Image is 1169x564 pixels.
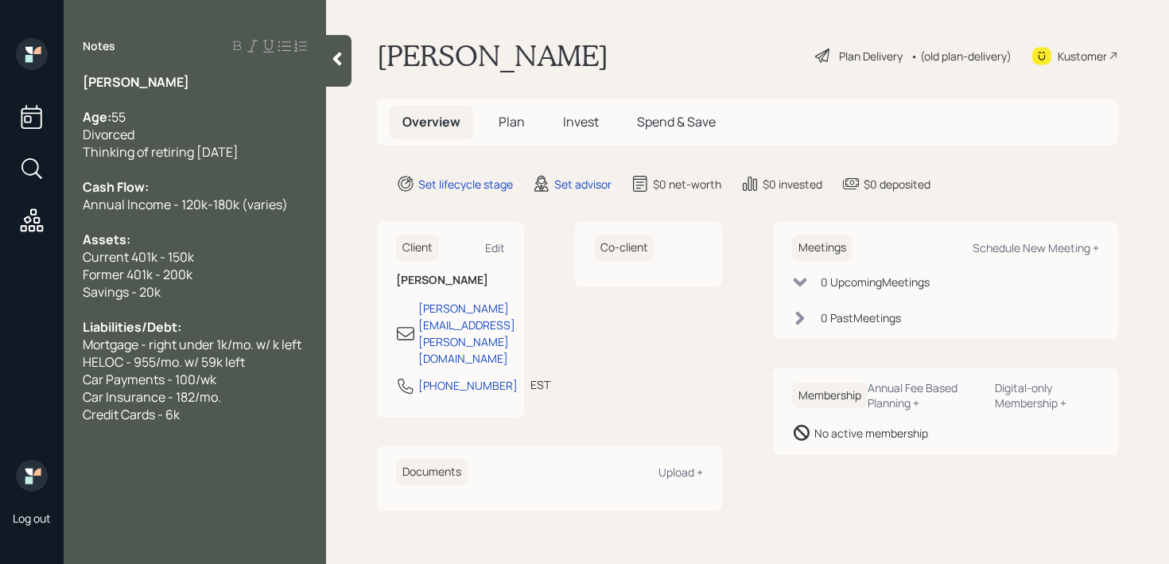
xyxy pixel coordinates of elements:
span: Savings - 20k [83,283,161,301]
div: Annual Fee Based Planning + [868,380,982,410]
div: $0 deposited [864,176,930,193]
span: Mortgage - right under 1k/mo. w/ k left [83,336,301,353]
div: [PHONE_NUMBER] [418,377,518,394]
div: EST [530,376,550,393]
span: Spend & Save [637,113,716,130]
div: Kustomer [1058,48,1107,64]
span: Invest [563,113,599,130]
div: 0 Past Meeting s [821,309,901,326]
div: [PERSON_NAME][EMAIL_ADDRESS][PERSON_NAME][DOMAIN_NAME] [418,300,515,367]
span: HELOC - 955/mo. w/ 59k left [83,353,245,371]
div: Upload + [658,465,703,480]
span: Plan [499,113,525,130]
h6: Meetings [792,235,852,261]
h6: Documents [396,459,468,485]
div: Digital-only Membership + [995,380,1099,410]
span: Overview [402,113,460,130]
span: Credit Cards - 6k [83,406,180,423]
label: Notes [83,38,115,54]
span: Divorced [83,126,134,143]
div: $0 invested [763,176,822,193]
span: Assets: [83,231,130,248]
h6: Membership [792,383,868,409]
div: • (old plan-delivery) [911,48,1012,64]
img: retirable_logo.png [16,460,48,492]
h6: Client [396,235,439,261]
span: Annual Income - 120k-180k (varies) [83,196,288,213]
span: Liabilities/Debt: [83,318,181,336]
span: [PERSON_NAME] [83,73,189,91]
h6: [PERSON_NAME] [396,274,505,287]
div: Schedule New Meeting + [973,240,1099,255]
div: Log out [13,511,51,526]
h6: Co-client [594,235,654,261]
span: Car Payments - 100/wk [83,371,216,388]
div: Edit [485,240,505,255]
span: Thinking of retiring [DATE] [83,143,239,161]
span: Current 401k - 150k [83,248,194,266]
span: 55 [111,108,126,126]
span: Age: [83,108,111,126]
div: 0 Upcoming Meeting s [821,274,930,290]
div: Set lifecycle stage [418,176,513,193]
span: Former 401k - 200k [83,266,192,283]
div: No active membership [814,425,928,441]
span: Cash Flow: [83,178,149,196]
h1: [PERSON_NAME] [377,38,608,73]
div: Set advisor [554,176,612,193]
span: Car Insurance - 182/mo. [83,388,221,406]
div: $0 net-worth [653,176,721,193]
div: Plan Delivery [839,48,903,64]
